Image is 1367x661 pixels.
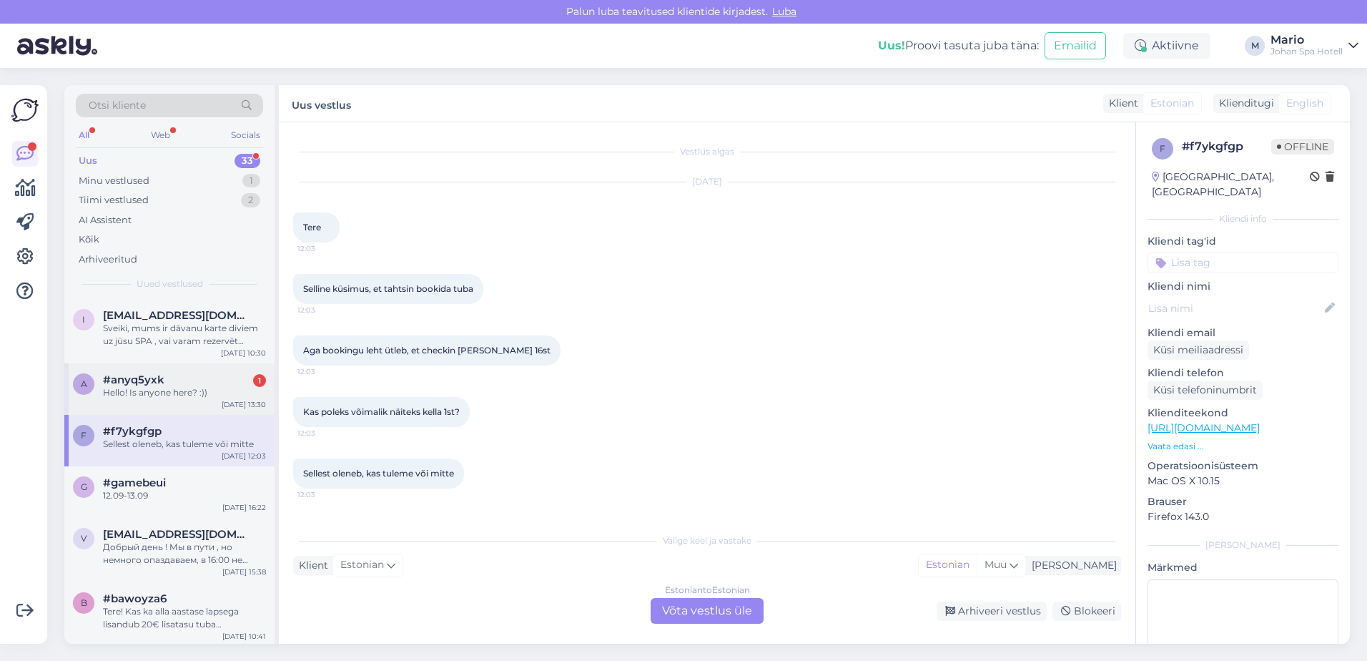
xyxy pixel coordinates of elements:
[242,174,260,188] div: 1
[303,406,460,417] span: Kas poleks võimalik näiteks kella 1st?
[103,438,266,451] div: Sellest oleneb, kas tuleme või mitte
[82,314,85,325] span: i
[1270,34,1358,57] a: MarioJohan Spa Hotell
[103,605,266,631] div: Tere! Kas ka alla aastase lapsega lisandub 20€ lisatasu tuba broneerides?
[297,489,351,500] span: 12:03
[1148,494,1338,509] p: Brauser
[340,557,384,573] span: Estonian
[1148,252,1338,273] input: Lisa tag
[222,502,266,513] div: [DATE] 16:22
[1045,32,1106,59] button: Emailid
[297,243,351,254] span: 12:03
[103,528,252,541] span: vladocek@inbox.lv
[81,597,87,608] span: b
[222,567,266,577] div: [DATE] 15:38
[293,175,1121,188] div: [DATE]
[1286,96,1323,111] span: English
[1148,381,1263,400] div: Küsi telefoninumbrit
[1148,300,1322,316] input: Lisa nimi
[81,533,87,544] span: v
[11,97,39,124] img: Askly Logo
[1148,325,1338,341] p: Kliendi email
[1103,96,1138,111] div: Klient
[221,348,266,358] div: [DATE] 10:30
[1148,459,1338,474] p: Operatsioonisüsteem
[103,592,167,605] span: #bawoyza6
[222,399,266,410] div: [DATE] 13:30
[228,126,263,145] div: Socials
[1270,34,1343,46] div: Mario
[89,98,146,113] span: Otsi kliente
[1182,138,1271,155] div: # f7ykgfgp
[79,154,97,168] div: Uus
[103,373,164,386] span: #anyq5yxk
[297,366,351,377] span: 12:03
[984,558,1007,571] span: Muu
[79,213,132,227] div: AI Assistent
[1148,234,1338,249] p: Kliendi tag'id
[303,222,321,232] span: Tere
[79,174,149,188] div: Minu vestlused
[241,193,260,207] div: 2
[148,126,173,145] div: Web
[768,5,801,18] span: Luba
[103,541,266,567] div: Добрый день ! Мы в пути , но немного опаздаваем, в 16:00 не успеем. С уважением [PERSON_NAME] [PH...
[1148,440,1338,453] p: Vaata edasi ...
[1160,143,1165,154] span: f
[76,126,92,145] div: All
[878,37,1039,54] div: Proovi tasuta juba täna:
[103,425,162,438] span: #f7ykgfgp
[303,468,454,479] span: Sellest oleneb, kas tuleme või mitte
[293,558,328,573] div: Klient
[103,386,266,399] div: Hello! Is anyone here? :))
[1148,474,1338,489] p: Mac OS X 10.15
[103,309,252,322] span: izalitis@inbox.lv
[137,278,203,290] span: Uued vestlused
[292,94,351,113] label: Uus vestlus
[297,428,351,439] span: 12:03
[1150,96,1194,111] span: Estonian
[1152,170,1310,200] div: [GEOGRAPHIC_DATA], [GEOGRAPHIC_DATA]
[79,253,137,267] div: Arhiveeritud
[1148,539,1338,552] div: [PERSON_NAME]
[222,631,266,642] div: [DATE] 10:41
[81,378,87,389] span: a
[878,39,905,52] b: Uus!
[1148,279,1338,294] p: Kliendi nimi
[919,554,977,576] div: Estonian
[665,584,750,597] div: Estonian to Estonian
[303,345,551,356] span: Aga bookingu leht ütleb, et checkin [PERSON_NAME] 16st
[1123,33,1210,59] div: Aktiivne
[81,481,87,492] span: g
[81,430,87,441] span: f
[1052,602,1121,621] div: Blokeeri
[103,489,266,502] div: 12.09-13.09
[293,145,1121,158] div: Vestlus algas
[1026,558,1117,573] div: [PERSON_NAME]
[103,322,266,348] div: Sveiki, mums ir dāvanu karte diviem uz jūsu SPA , vai varam rezervēt numuriņu uz 09.10.20-1010.25...
[1148,421,1260,434] a: [URL][DOMAIN_NAME]
[79,232,99,247] div: Kõik
[1271,139,1334,155] span: Offline
[1148,341,1249,360] div: Küsi meiliaadressi
[1148,560,1338,575] p: Märkmed
[1148,509,1338,524] p: Firefox 143.0
[235,154,260,168] div: 33
[293,534,1121,547] div: Valige keel ja vastake
[651,598,764,624] div: Võta vestlus üle
[1148,406,1338,421] p: Klienditeekond
[253,374,266,387] div: 1
[1270,46,1343,57] div: Johan Spa Hotell
[1245,36,1265,56] div: M
[1148,212,1338,225] div: Kliendi info
[222,451,266,461] div: [DATE] 12:03
[297,305,351,315] span: 12:03
[1148,366,1338,381] p: Kliendi telefon
[103,476,166,489] span: #gamebeui
[1213,96,1274,111] div: Klienditugi
[79,193,149,207] div: Tiimi vestlused
[937,602,1047,621] div: Arhiveeri vestlus
[303,283,473,294] span: Selline küsimus, et tahtsin bookida tuba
